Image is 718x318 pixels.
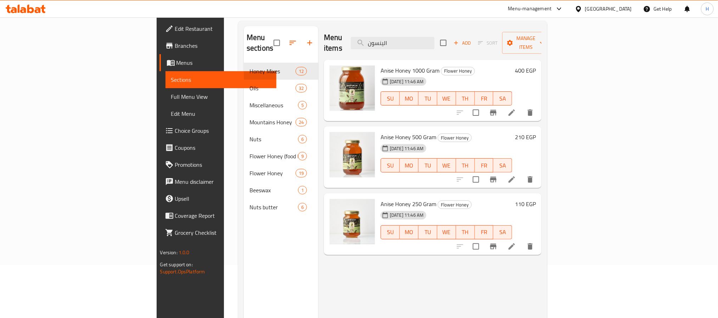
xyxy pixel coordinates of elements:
[175,194,271,203] span: Upsell
[244,97,318,114] div: Miscellaneous5
[496,227,509,237] span: SA
[298,102,307,109] span: 5
[330,66,375,111] img: Anise Honey 1000 Gram
[249,84,296,92] span: Oils
[159,37,276,54] a: Branches
[160,267,205,276] a: Support.OpsPlatform
[175,211,271,220] span: Coverage Report
[419,158,437,172] button: TU
[478,160,491,171] span: FR
[298,153,307,160] span: 9
[387,78,426,85] span: [DATE] 11:46 AM
[249,169,296,177] div: Flower Honey
[298,203,307,211] div: items
[296,169,307,177] div: items
[456,91,475,106] button: TH
[166,105,276,122] a: Edit Menu
[478,93,491,104] span: FR
[159,20,276,37] a: Edit Restaurant
[493,158,512,172] button: SA
[296,119,307,126] span: 24
[515,199,536,209] h6: 110 EGP
[473,38,502,49] span: Select section first
[166,71,276,88] a: Sections
[419,225,437,239] button: TU
[585,5,632,13] div: [GEOGRAPHIC_DATA]
[175,143,271,152] span: Coupons
[176,58,271,67] span: Menus
[437,91,456,106] button: WE
[515,66,536,75] h6: 400 EGP
[522,171,539,188] button: delete
[459,160,472,171] span: TH
[384,93,397,104] span: SU
[507,175,516,184] a: Edit menu item
[249,67,296,75] span: Honey Mixes
[469,172,483,187] span: Select to update
[453,39,472,47] span: Add
[298,136,307,143] span: 6
[507,242,516,251] a: Edit menu item
[451,38,473,49] span: Add item
[171,75,271,84] span: Sections
[440,227,453,237] span: WE
[244,114,318,131] div: Mountains Honey24
[475,225,494,239] button: FR
[330,132,375,177] img: Anise Honey 500 Gram
[159,190,276,207] a: Upsell
[441,67,475,75] div: Flower Honey
[171,92,271,101] span: Full Menu View
[171,109,271,118] span: Edit Menu
[249,203,298,211] span: Nuts butter
[244,80,318,97] div: Oils32
[451,38,473,49] button: Add
[351,37,434,49] input: search
[438,134,472,142] div: Flower Honey
[298,204,307,211] span: 6
[438,201,471,209] span: Flower Honey
[175,160,271,169] span: Promotions
[437,225,456,239] button: WE
[160,248,178,257] span: Version:
[284,34,301,51] span: Sort sections
[706,5,709,13] span: H
[249,118,296,126] span: Mountains Honey
[456,225,475,239] button: TH
[159,207,276,224] a: Coverage Report
[298,186,307,194] div: items
[438,200,472,209] div: Flower Honey
[296,67,307,75] div: items
[298,101,307,109] div: items
[400,225,419,239] button: MO
[381,91,400,106] button: SU
[175,24,271,33] span: Edit Restaurant
[421,227,434,237] span: TU
[502,32,550,54] button: Manage items
[296,85,307,92] span: 32
[437,158,456,172] button: WE
[175,177,271,186] span: Menu disclaimer
[244,60,318,218] nav: Menu sections
[159,122,276,139] a: Choice Groups
[296,118,307,126] div: items
[419,91,437,106] button: TU
[244,165,318,182] div: Flower Honey19
[269,35,284,50] span: Select all sections
[244,148,318,165] div: Flower Honey (food Plastic)9
[244,131,318,148] div: Nuts6
[249,101,298,109] span: Miscellaneous
[298,187,307,194] span: 1
[324,32,342,53] h2: Menu items
[400,91,419,106] button: MO
[249,135,298,143] span: Nuts
[508,5,552,13] div: Menu-management
[493,225,512,239] button: SA
[475,91,494,106] button: FR
[400,158,419,172] button: MO
[159,139,276,156] a: Coupons
[459,227,472,237] span: TH
[469,105,483,120] span: Select to update
[296,84,307,92] div: items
